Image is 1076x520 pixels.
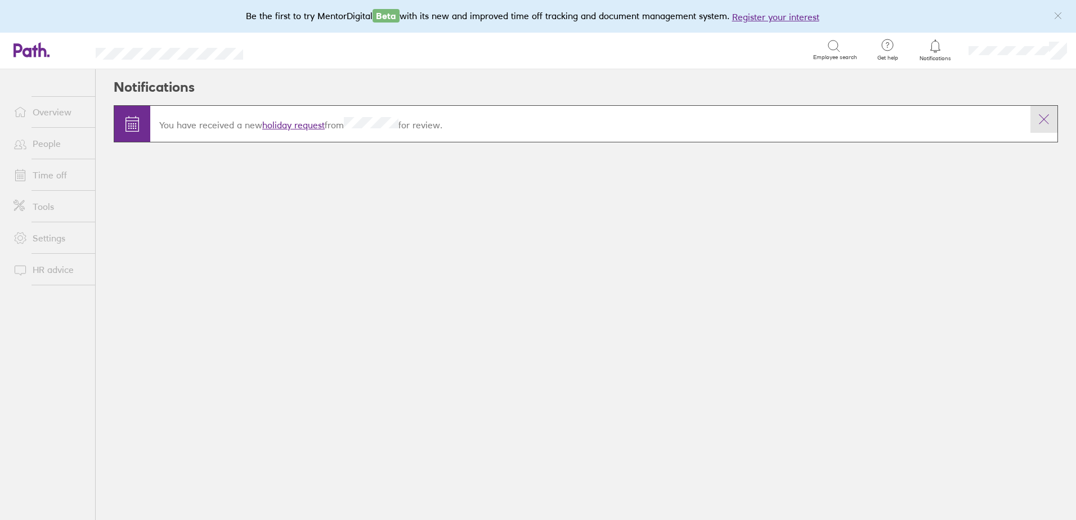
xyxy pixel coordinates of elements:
a: People [5,132,95,155]
h2: Notifications [114,69,195,105]
button: Register your interest [732,10,819,24]
span: Employee search [813,54,857,61]
a: holiday request [262,119,325,131]
span: Beta [373,9,400,23]
a: Notifications [917,38,954,62]
div: Search [274,44,302,55]
a: Settings [5,227,95,249]
span: Notifications [917,55,954,62]
a: Tools [5,195,95,218]
div: Be the first to try MentorDigital with its new and improved time off tracking and document manage... [246,9,831,24]
p: You have received a new from for review. [159,117,1021,131]
span: Get help [869,55,906,61]
a: Overview [5,101,95,123]
a: Time off [5,164,95,186]
a: HR advice [5,258,95,281]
